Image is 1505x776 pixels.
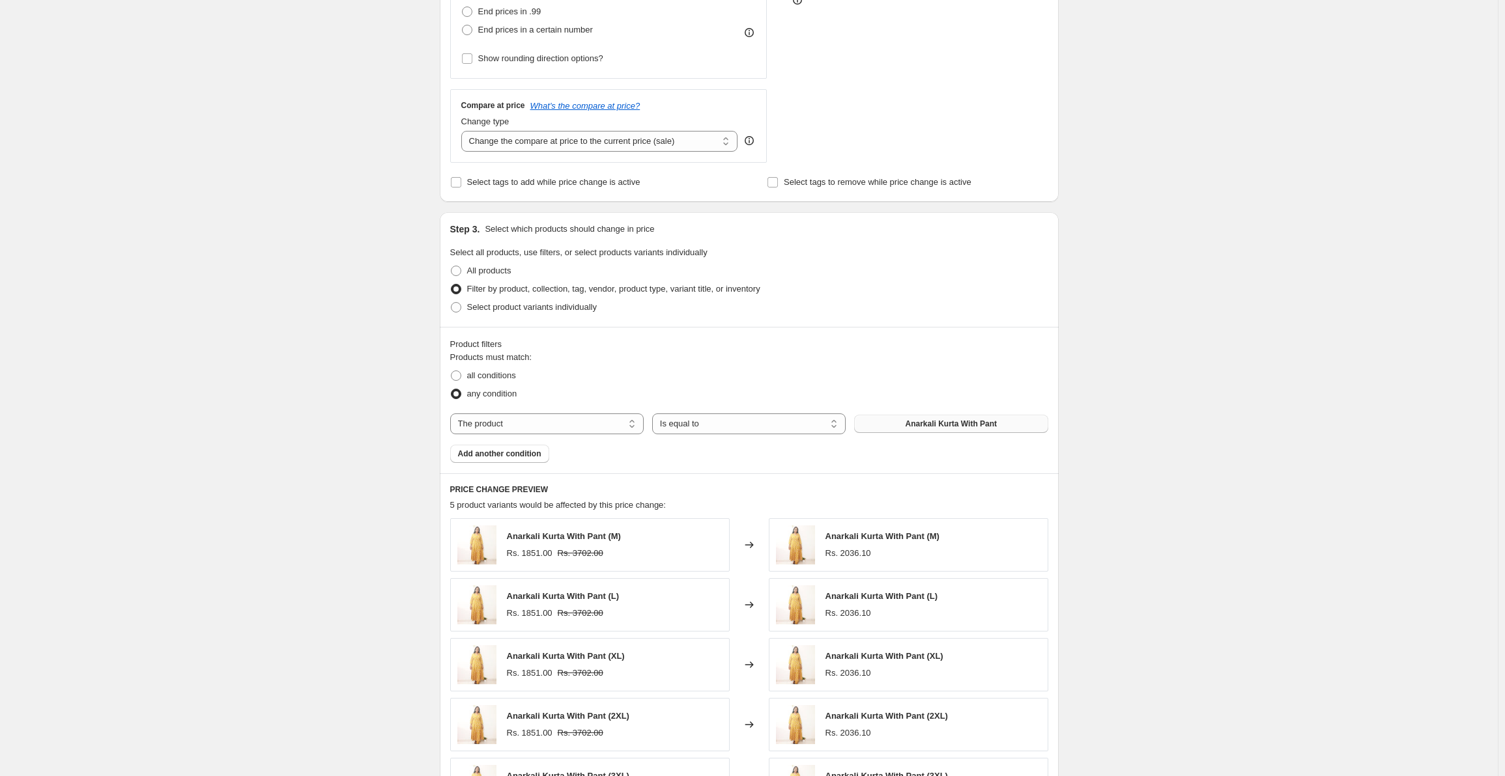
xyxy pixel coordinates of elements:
span: Anarkali Kurta With Pant (M) [825,531,939,541]
img: IMG_20250408_150800_80x.jpg [457,705,496,744]
div: help [743,134,756,147]
span: End prices in .99 [478,7,541,16]
span: Anarkali Kurta With Pant (L) [825,591,938,601]
img: IMG_20250408_150800_80x.jpg [776,705,815,744]
strike: Rs. 3702.00 [558,667,603,680]
strike: Rs. 3702.00 [558,727,603,740]
div: Rs. 1851.00 [507,547,552,560]
span: Anarkali Kurta With Pant (XL) [507,651,625,661]
img: IMG_20250408_150800_80x.jpg [776,585,815,624]
span: Anarkali Kurta With Pant (L) [507,591,620,601]
span: Anarkali Kurta With Pant [906,419,997,429]
div: Rs. 1851.00 [507,727,552,740]
span: Anarkali Kurta With Pant (XL) [825,651,943,661]
span: Select tags to remove while price change is active [784,177,971,187]
div: Rs. 2036.10 [825,727,871,740]
span: Select tags to add while price change is active [467,177,640,187]
img: IMG_20250408_150800_80x.jpg [457,585,496,624]
span: Add another condition [458,449,541,459]
span: Show rounding direction options? [478,53,603,63]
button: Anarkali Kurta With Pant [854,415,1048,433]
img: IMG_20250408_150800_80x.jpg [776,645,815,684]
strike: Rs. 3702.00 [558,607,603,620]
span: Select product variants individually [467,302,597,312]
h6: PRICE CHANGE PREVIEW [450,484,1048,495]
h3: Compare at price [461,100,525,111]
div: Rs. 2036.10 [825,667,871,680]
span: any condition [467,389,517,398]
div: Rs. 1851.00 [507,607,552,620]
button: What's the compare at price? [530,101,640,111]
span: all conditions [467,370,516,380]
p: Select which products should change in price [485,223,654,236]
span: All products [467,266,511,275]
img: IMG_20250408_150800_80x.jpg [457,525,496,564]
span: 5 product variants would be affected by this price change: [450,500,666,510]
span: Filter by product, collection, tag, vendor, product type, variant title, or inventory [467,284,760,294]
span: End prices in a certain number [478,25,593,35]
div: Rs. 2036.10 [825,547,871,560]
span: Change type [461,117,509,126]
span: Anarkali Kurta With Pant (2XL) [507,711,629,721]
h2: Step 3. [450,223,480,236]
div: Product filters [450,338,1048,351]
button: Add another condition [450,445,549,463]
img: IMG_20250408_150800_80x.jpg [776,525,815,564]
span: Anarkali Kurta With Pant (2XL) [825,711,948,721]
strike: Rs. 3702.00 [558,547,603,560]
span: Select all products, use filters, or select products variants individually [450,247,708,257]
div: Rs. 1851.00 [507,667,552,680]
img: IMG_20250408_150800_80x.jpg [457,645,496,684]
span: Anarkali Kurta With Pant (M) [507,531,621,541]
span: Products must match: [450,352,532,362]
div: Rs. 2036.10 [825,607,871,620]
